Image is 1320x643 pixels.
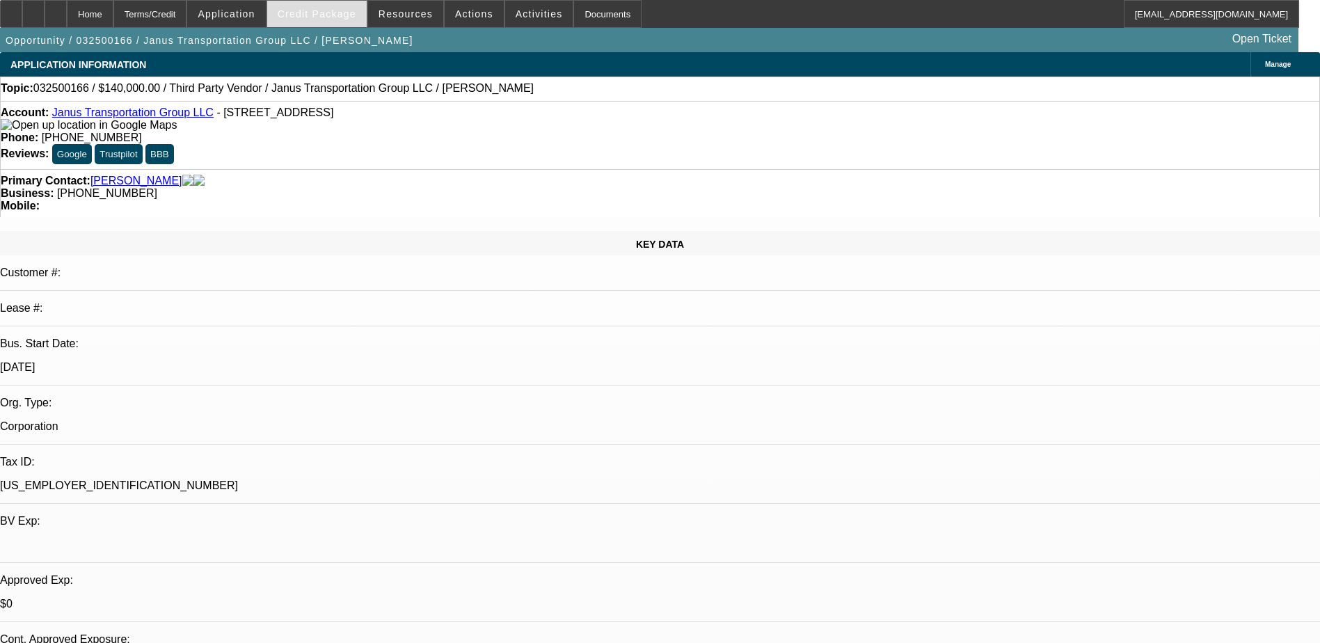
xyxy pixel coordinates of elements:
img: linkedin-icon.png [193,175,205,187]
strong: Account: [1,106,49,118]
strong: Topic: [1,82,33,95]
span: Credit Package [278,8,356,19]
strong: Mobile: [1,200,40,212]
a: [PERSON_NAME] [90,175,182,187]
button: Google [52,144,92,164]
a: Open Ticket [1227,27,1297,51]
a: Janus Transportation Group LLC [52,106,214,118]
button: Trustpilot [95,144,142,164]
span: Activities [516,8,563,19]
span: Application [198,8,255,19]
strong: Phone: [1,132,38,143]
a: View Google Maps [1,119,177,131]
span: KEY DATA [636,239,684,250]
span: Opportunity / 032500166 / Janus Transportation Group LLC / [PERSON_NAME] [6,35,413,46]
span: Actions [455,8,493,19]
button: Activities [505,1,573,27]
span: 032500166 / $140,000.00 / Third Party Vendor / Janus Transportation Group LLC / [PERSON_NAME] [33,82,534,95]
button: Credit Package [267,1,367,27]
img: facebook-icon.png [182,175,193,187]
button: Resources [368,1,443,27]
span: Manage [1265,61,1291,68]
span: [PHONE_NUMBER] [42,132,142,143]
strong: Primary Contact: [1,175,90,187]
strong: Reviews: [1,148,49,159]
button: Actions [445,1,504,27]
button: BBB [145,144,174,164]
strong: Business: [1,187,54,199]
span: APPLICATION INFORMATION [10,59,146,70]
button: Application [187,1,265,27]
span: Resources [379,8,433,19]
span: [PHONE_NUMBER] [57,187,157,199]
span: - [STREET_ADDRESS] [216,106,333,118]
img: Open up location in Google Maps [1,119,177,132]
